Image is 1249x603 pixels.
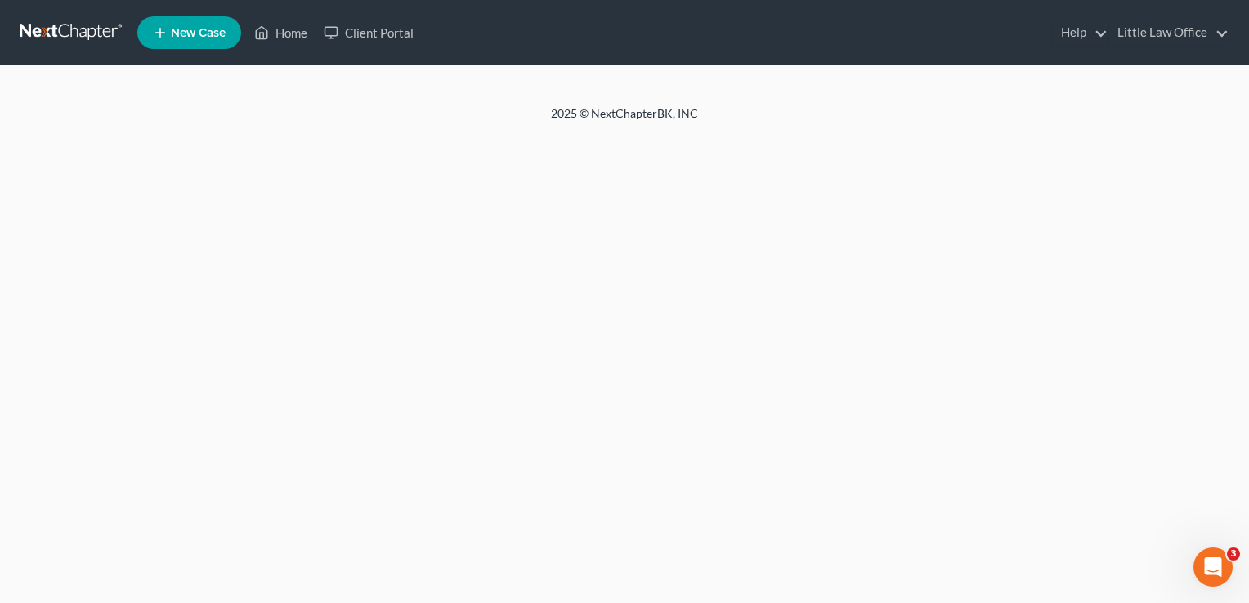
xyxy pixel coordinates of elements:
[316,18,422,47] a: Client Portal
[1227,547,1240,561] span: 3
[1109,18,1229,47] a: Little Law Office
[1193,547,1233,587] iframe: Intercom live chat
[1053,18,1108,47] a: Help
[137,16,241,49] new-legal-case-button: New Case
[159,105,1090,135] div: 2025 © NextChapterBK, INC
[246,18,316,47] a: Home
